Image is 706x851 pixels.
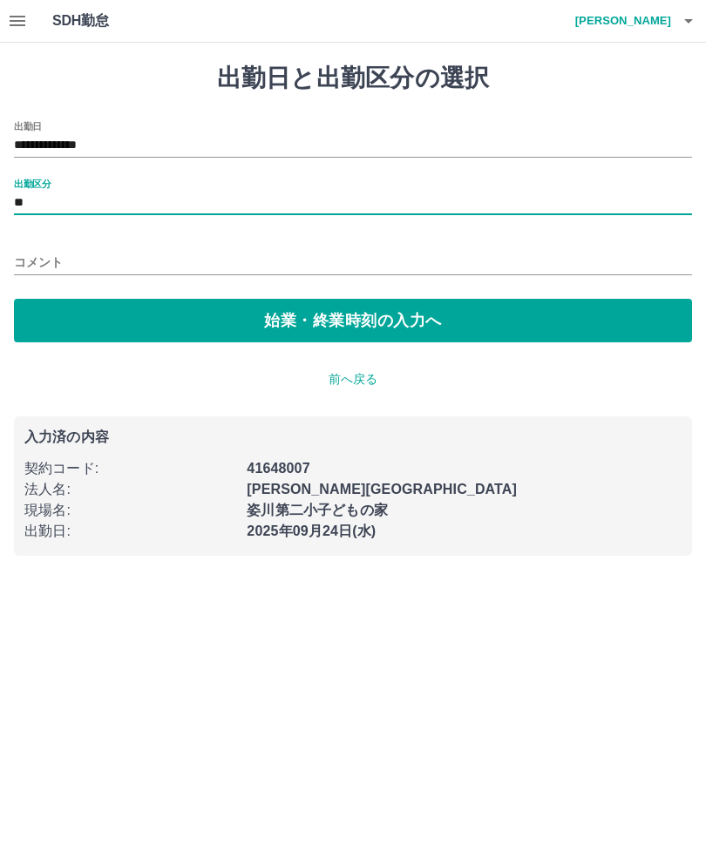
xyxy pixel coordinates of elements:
p: 契約コード : [24,458,236,479]
h1: 出勤日と出勤区分の選択 [14,64,692,93]
b: 41648007 [247,461,309,476]
label: 出勤日 [14,119,42,132]
button: 始業・終業時刻の入力へ [14,299,692,342]
p: 現場名 : [24,500,236,521]
p: 前へ戻る [14,370,692,388]
b: 2025年09月24日(水) [247,523,376,538]
label: 出勤区分 [14,177,51,190]
b: [PERSON_NAME][GEOGRAPHIC_DATA] [247,482,517,496]
p: 出勤日 : [24,521,236,542]
p: 法人名 : [24,479,236,500]
p: 入力済の内容 [24,430,682,444]
b: 姿川第二小子どもの家 [247,503,388,517]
